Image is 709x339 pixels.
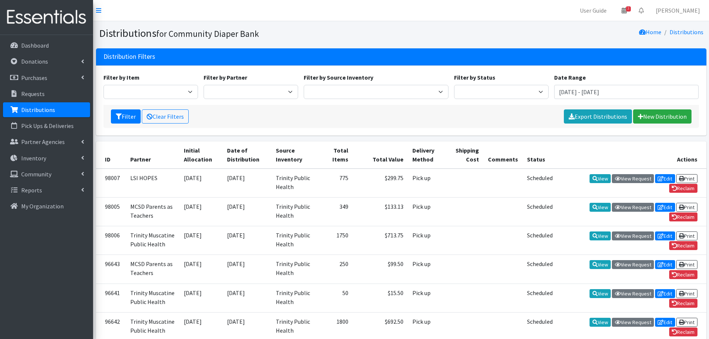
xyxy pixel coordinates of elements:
a: Export Distributions [564,109,632,124]
td: Trinity Muscatine Public Health [126,226,179,255]
th: ID [96,141,126,169]
td: Trinity Public Health [271,284,316,312]
a: Reclaim [669,212,697,221]
button: Filter [111,109,141,124]
p: Pick Ups & Deliveries [21,122,74,129]
small: for Community Diaper Bank [156,28,259,39]
td: [DATE] [223,169,271,198]
td: $713.75 [353,226,408,255]
td: Pick up [408,284,446,312]
td: $299.75 [353,169,408,198]
td: Trinity Public Health [271,226,316,255]
a: View [590,174,611,183]
td: [DATE] [223,197,271,226]
td: Scheduled [523,255,557,284]
p: Reports [21,186,42,194]
p: Partner Agencies [21,138,65,145]
a: Edit [655,318,675,327]
p: Dashboard [21,42,49,49]
p: Inventory [21,154,46,162]
td: [DATE] [223,255,271,284]
a: Donations [3,54,90,69]
a: Clear Filters [142,109,189,124]
td: Pick up [408,169,446,198]
a: View Request [612,174,654,183]
th: Source Inventory [271,141,316,169]
a: Print [676,260,697,269]
td: 775 [316,169,353,198]
td: 50 [316,284,353,312]
p: Requests [21,90,45,97]
a: Edit [655,231,675,240]
td: Trinity Muscatine Public Health [126,284,179,312]
h3: Distribution Filters [103,53,155,61]
td: Pick up [408,226,446,255]
td: [DATE] [179,226,223,255]
td: Trinity Public Health [271,255,316,284]
a: Distributions [3,102,90,117]
th: Initial Allocation [179,141,223,169]
td: Pick up [408,197,446,226]
a: Edit [655,260,675,269]
td: $99.50 [353,255,408,284]
a: Requests [3,86,90,101]
label: Date Range [554,73,586,82]
th: Total Value [353,141,408,169]
a: View Request [612,203,654,212]
td: [DATE] [179,169,223,198]
a: User Guide [574,3,613,18]
a: Distributions [670,28,703,36]
td: [DATE] [223,226,271,255]
a: View Request [612,318,654,327]
a: View [590,260,611,269]
td: 250 [316,255,353,284]
a: Print [676,174,697,183]
a: Reclaim [669,270,697,279]
label: Filter by Status [454,73,495,82]
td: Pick up [408,255,446,284]
p: Purchases [21,74,47,81]
a: Purchases [3,70,90,85]
th: Partner [126,141,179,169]
a: Community [3,167,90,182]
p: Distributions [21,106,55,113]
th: Shipping Cost [446,141,483,169]
a: Reclaim [669,184,697,193]
td: [DATE] [179,284,223,312]
a: Reports [3,183,90,198]
td: 98007 [96,169,126,198]
td: 1750 [316,226,353,255]
td: $133.13 [353,197,408,226]
a: Edit [655,289,675,298]
a: View [590,203,611,212]
td: Scheduled [523,197,557,226]
td: 98006 [96,226,126,255]
a: Dashboard [3,38,90,53]
td: 96641 [96,284,126,312]
a: View Request [612,231,654,240]
td: Trinity Public Health [271,169,316,198]
td: MCSD Parents as Teachers [126,197,179,226]
td: [DATE] [179,197,223,226]
input: January 1, 2011 - December 31, 2011 [554,85,699,99]
label: Filter by Source Inventory [304,73,373,82]
a: Print [676,203,697,212]
th: Status [523,141,557,169]
td: Scheduled [523,169,557,198]
td: 98005 [96,197,126,226]
td: Scheduled [523,226,557,255]
td: [DATE] [223,284,271,312]
th: Total Items [316,141,353,169]
td: 349 [316,197,353,226]
span: 3 [626,6,631,12]
a: View [590,289,611,298]
p: My Organization [21,202,64,210]
td: [DATE] [179,255,223,284]
img: HumanEssentials [3,5,90,30]
th: Comments [483,141,523,169]
h1: Distributions [99,27,399,40]
th: Date of Distribution [223,141,271,169]
a: Pick Ups & Deliveries [3,118,90,133]
th: Delivery Method [408,141,446,169]
a: View Request [612,289,654,298]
